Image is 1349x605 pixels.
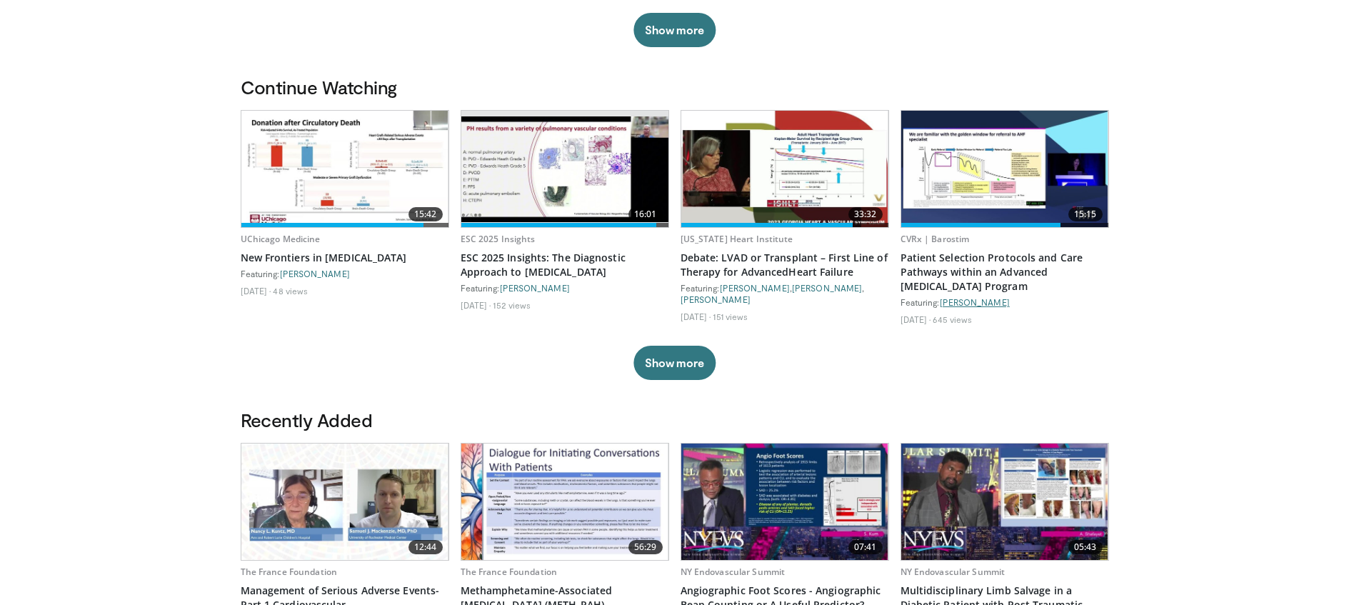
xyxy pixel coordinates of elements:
[241,111,448,227] a: 15:42
[681,444,888,560] a: 07:41
[500,283,570,293] a: [PERSON_NAME]
[901,444,1108,560] a: 05:43
[933,314,972,325] li: 645 views
[241,251,449,265] a: New Frontiers in [MEDICAL_DATA]
[681,251,889,279] a: Debate: LVAD or Transplant – First Line of Therapy for AdvancedHeart Failure
[241,268,449,279] div: Featuring:
[461,111,668,227] a: 16:01
[241,285,271,296] li: [DATE]
[408,540,443,554] span: 12:44
[461,299,491,311] li: [DATE]
[901,566,1006,578] a: NY Endovascular Summit
[848,540,883,554] span: 07:41
[241,566,338,578] a: The France Foundation
[461,282,669,294] div: Featuring:
[901,251,1109,294] a: Patient Selection Protocols and Care Pathways within an Advanced [MEDICAL_DATA] Program
[681,311,711,322] li: [DATE]
[681,111,888,227] a: 33:32
[628,207,663,221] span: 16:01
[241,444,448,560] img: 9f260758-7bd1-412d-a6a5-a63c7b7df741.620x360_q85_upscale.jpg
[940,297,1010,307] a: [PERSON_NAME]
[848,207,883,221] span: 33:32
[461,444,668,560] img: e6526624-afbf-4e01-b191-253431dd5d24.620x360_q85_upscale.jpg
[681,566,786,578] a: NY Endovascular Summit
[681,111,888,227] img: 9832fe4b-a13f-4625-9cc2-eb18435a5f3e.620x360_q85_upscale.jpg
[1068,540,1103,554] span: 05:43
[461,233,536,245] a: ESC 2025 Insights
[633,346,716,380] button: Show more
[901,444,1108,560] img: af8f4250-e667-420e-85bb-a99ec71647f9.620x360_q85_upscale.jpg
[681,444,888,560] img: 2a8e3f39-ec71-405a-892e-c7039430bcfc.620x360_q85_upscale.jpg
[241,409,1109,431] h3: Recently Added
[901,296,1109,308] div: Featuring:
[901,111,1108,227] img: c8104730-ef7e-406d-8f85-1554408b8bf1.620x360_q85_upscale.jpg
[241,444,448,560] a: 12:44
[901,233,970,245] a: CVRx | Barostim
[792,283,862,293] a: [PERSON_NAME]
[273,285,308,296] li: 48 views
[461,444,668,560] a: 56:29
[628,540,663,554] span: 56:29
[408,207,443,221] span: 15:42
[901,314,931,325] li: [DATE]
[461,566,558,578] a: The France Foundation
[901,111,1108,227] a: 15:15
[713,311,748,322] li: 151 views
[633,13,716,47] button: Show more
[681,282,889,305] div: Featuring: , ,
[280,269,350,279] a: [PERSON_NAME]
[241,76,1109,99] h3: Continue Watching
[720,283,790,293] a: [PERSON_NAME]
[461,116,668,222] img: 992c4260-c6bd-422d-b75c-900ed5a498e3.620x360_q85_upscale.jpg
[493,299,531,311] li: 152 views
[461,251,669,279] a: ESC 2025 Insights: The Diagnostic Approach to [MEDICAL_DATA]
[1068,207,1103,221] span: 15:15
[681,294,751,304] a: [PERSON_NAME]
[241,111,448,227] img: caecf6da-b90f-4557-9ece-c359228cd469.620x360_q85_upscale.jpg
[681,233,793,245] a: [US_STATE] Heart Institute
[241,233,321,245] a: UChicago Medicine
